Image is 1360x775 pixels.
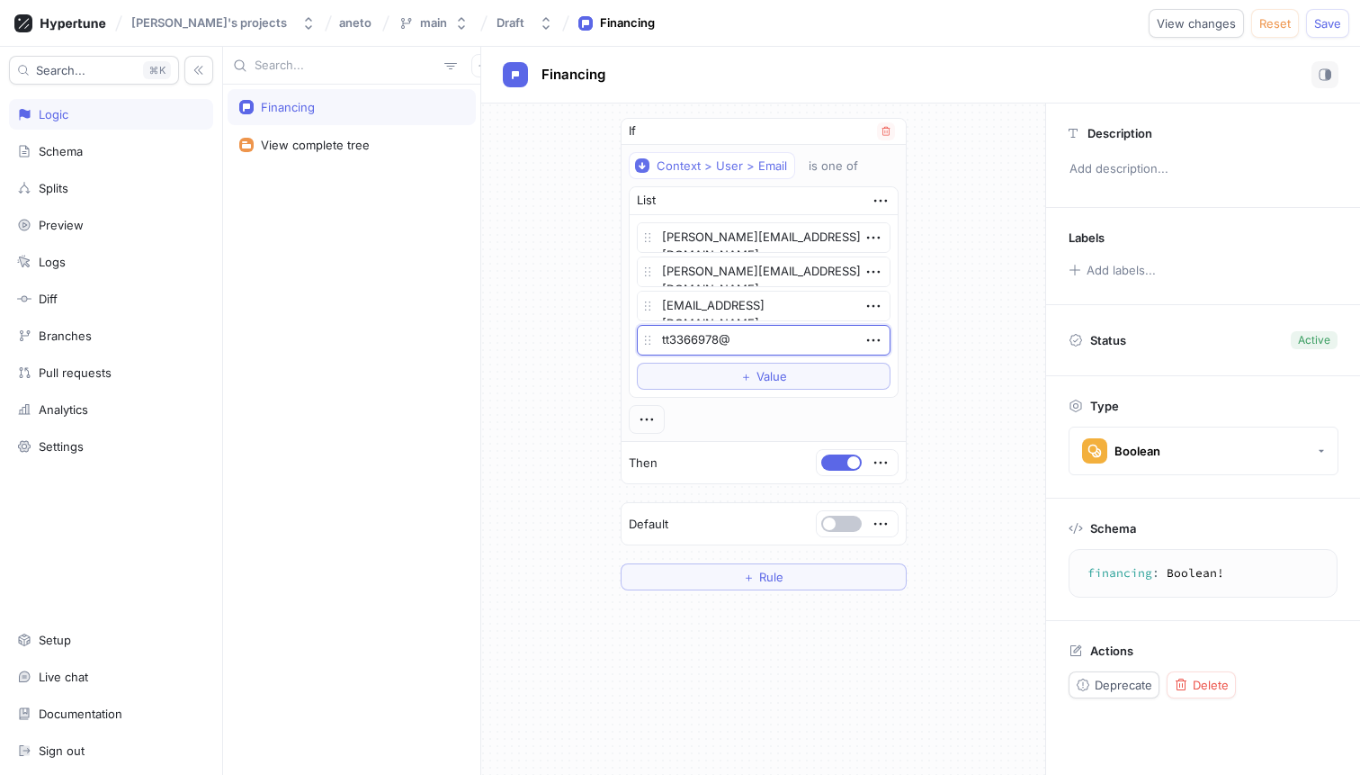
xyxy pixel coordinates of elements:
[1193,680,1229,690] span: Delete
[1167,671,1236,698] button: Delete
[637,257,890,287] textarea: [PERSON_NAME][EMAIL_ADDRESS][DOMAIN_NAME]
[637,192,656,210] div: List
[39,144,83,158] div: Schema
[39,743,85,758] div: Sign out
[39,402,88,417] div: Analytics
[1298,332,1330,348] div: Active
[1157,18,1236,29] span: View changes
[9,698,213,729] a: Documentation
[801,152,884,179] button: is one of
[637,363,890,390] button: ＋Value
[39,707,122,721] div: Documentation
[1090,399,1119,413] p: Type
[637,291,890,321] textarea: [EMAIL_ADDRESS][DOMAIN_NAME]
[39,107,68,122] div: Logic
[629,122,636,140] p: If
[489,8,560,38] button: Draft
[629,516,668,534] p: Default
[39,633,71,647] div: Setup
[1259,18,1291,29] span: Reset
[39,365,112,380] div: Pull requests
[657,158,787,174] div: Context > User > Email
[1090,644,1133,658] p: Actions
[1062,258,1161,282] button: Add labels...
[1251,9,1299,38] button: Reset
[124,8,323,38] button: [PERSON_NAME]'s projects
[39,218,84,232] div: Preview
[629,455,658,473] p: Then
[1061,154,1345,185] p: Add description...
[261,138,370,152] div: View complete tree
[339,16,371,29] span: aneto
[759,572,783,582] span: Rule
[1090,521,1136,536] p: Schema
[261,100,315,114] div: Financing
[629,152,795,179] button: Context > User > Email
[637,325,890,356] textarea: tt3366978@
[1087,126,1152,140] p: Description
[255,57,437,75] input: Search...
[621,563,907,590] button: ＋Rule
[420,15,447,31] div: main
[1314,18,1341,29] span: Save
[1090,328,1126,353] p: Status
[637,222,890,253] textarea: [PERSON_NAME][EMAIL_ADDRESS][DOMAIN_NAME]
[131,15,287,31] div: [PERSON_NAME]'s projects
[9,56,179,85] button: Search...K
[143,61,171,79] div: K
[1069,230,1105,245] p: Labels
[39,292,58,306] div: Diff
[1095,680,1152,690] span: Deprecate
[600,14,655,32] div: Financing
[391,8,476,38] button: main
[39,181,68,195] div: Splits
[1114,444,1160,459] div: Boolean
[1069,671,1159,698] button: Deprecate
[756,371,787,382] span: Value
[39,670,88,684] div: Live chat
[1149,9,1244,38] button: View changes
[1069,427,1338,475] button: Boolean
[39,329,92,343] div: Branches
[1306,9,1349,38] button: Save
[740,371,752,382] span: ＋
[743,572,755,582] span: ＋
[809,158,858,174] div: is one of
[39,439,84,454] div: Settings
[1077,557,1329,590] textarea: financing: Boolean!
[39,255,66,269] div: Logs
[36,65,85,76] span: Search...
[541,68,605,82] span: Financing
[497,15,524,31] div: Draft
